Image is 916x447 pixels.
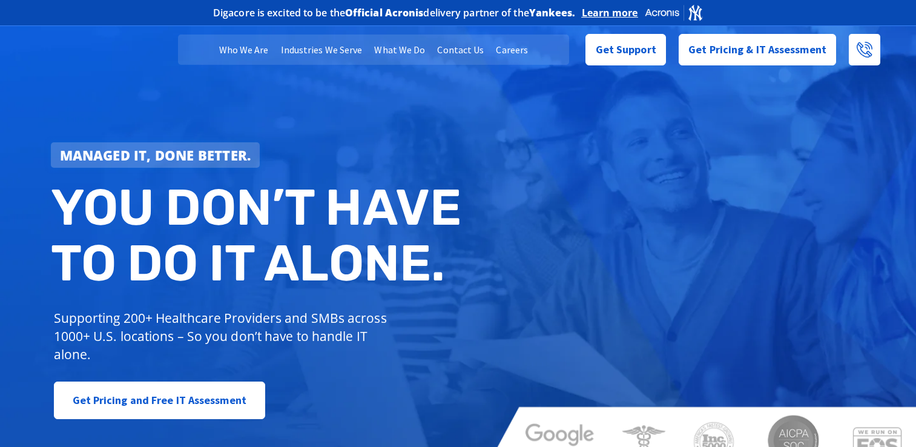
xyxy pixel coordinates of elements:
[213,8,576,18] h2: Digacore is excited to be the delivery partner of the
[644,4,703,21] img: Acronis
[490,35,534,65] a: Careers
[60,146,251,164] strong: Managed IT, done better.
[585,34,666,65] a: Get Support
[679,34,836,65] a: Get Pricing & IT Assessment
[51,180,467,291] h2: You don’t have to do IT alone.
[213,35,275,65] a: Who We Are
[529,6,576,19] b: Yankees.
[54,382,265,419] a: Get Pricing and Free IT Assessment
[582,7,638,19] a: Learn more
[275,35,369,65] a: Industries We Serve
[36,32,118,68] img: DigaCore Technology Consulting
[596,38,656,62] span: Get Support
[431,35,490,65] a: Contact Us
[51,142,260,168] a: Managed IT, done better.
[73,388,246,412] span: Get Pricing and Free IT Assessment
[688,38,826,62] span: Get Pricing & IT Assessment
[345,6,424,19] b: Official Acronis
[368,35,431,65] a: What We Do
[178,35,570,65] nav: Menu
[54,309,392,363] p: Supporting 200+ Healthcare Providers and SMBs across 1000+ U.S. locations – So you don’t have to ...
